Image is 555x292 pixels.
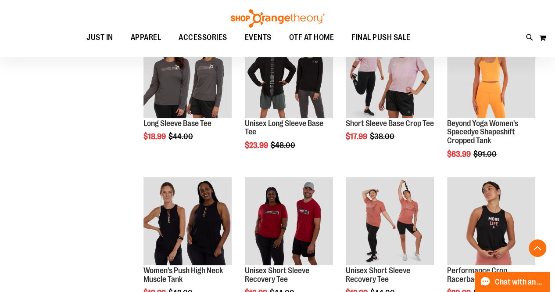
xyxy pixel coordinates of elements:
[122,28,170,47] a: APPAREL
[346,29,434,118] img: Product image for Short Sleeve Base Crop Tee
[245,29,333,119] a: Product image for Unisex Long Sleeve Base Tee
[245,28,272,47] span: EVENTS
[529,239,546,257] button: Back To Top
[473,150,498,159] span: $91.00
[143,29,232,118] img: Product image for Long Sleeve Base Tee
[240,25,337,172] div: product
[289,28,334,47] span: OTF AT HOME
[443,25,540,181] div: product
[86,28,113,47] span: JUST IN
[346,119,434,128] a: Short Sleeve Base Crop Tee
[447,29,535,119] a: Product image for Beyond Yoga Womens Spacedye Shapeshift Cropped Tank
[143,29,232,119] a: Product image for Long Sleeve Base Tee
[143,119,211,128] a: Long Sleeve Base Tee
[370,132,396,141] span: $38.00
[143,177,232,265] img: Product image for Push High Neck Muscle Tank
[179,28,227,47] span: ACCESSORIES
[447,266,507,284] a: Performance Crop Racerback Tank
[78,28,122,48] a: JUST IN
[245,119,323,137] a: Unisex Long Sleeve Base Tee
[139,25,236,163] div: product
[447,119,518,145] a: Beyond Yoga Women's Spacedye Shapeshift Cropped Tank
[346,177,434,265] img: Product image for Unisex Short Sleeve Recovery Tee
[495,278,544,286] span: Chat with an Expert
[143,266,223,284] a: Women's Push High Neck Muscle Tank
[271,141,297,150] span: $48.00
[245,266,309,284] a: Unisex Short Sleeve Recovery Tee
[346,266,410,284] a: Unisex Short Sleeve Recovery Tee
[229,9,326,28] img: Shop Orangetheory
[447,177,535,265] img: Product image for Performance Crop Racerback Tank
[346,132,369,141] span: $17.99
[245,29,333,118] img: Product image for Unisex Long Sleeve Base Tee
[170,28,236,48] a: ACCESSORIES
[131,28,161,47] span: APPAREL
[143,177,232,267] a: Product image for Push High Neck Muscle Tank
[346,29,434,119] a: Product image for Short Sleeve Base Crop Tee
[447,29,535,118] img: Product image for Beyond Yoga Womens Spacedye Shapeshift Cropped Tank
[143,132,167,141] span: $18.99
[280,28,343,48] a: OTF AT HOME
[447,177,535,267] a: Product image for Performance Crop Racerback Tank
[236,28,280,48] a: EVENTS
[346,177,434,267] a: Product image for Unisex Short Sleeve Recovery Tee
[245,177,333,265] img: Product image for Unisex SS Recovery Tee
[447,150,472,159] span: $63.99
[245,141,269,150] span: $23.99
[245,177,333,267] a: Product image for Unisex SS Recovery Tee
[168,132,194,141] span: $44.00
[341,25,438,163] div: product
[475,272,550,292] button: Chat with an Expert
[343,28,419,48] a: FINAL PUSH SALE
[351,28,411,47] span: FINAL PUSH SALE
